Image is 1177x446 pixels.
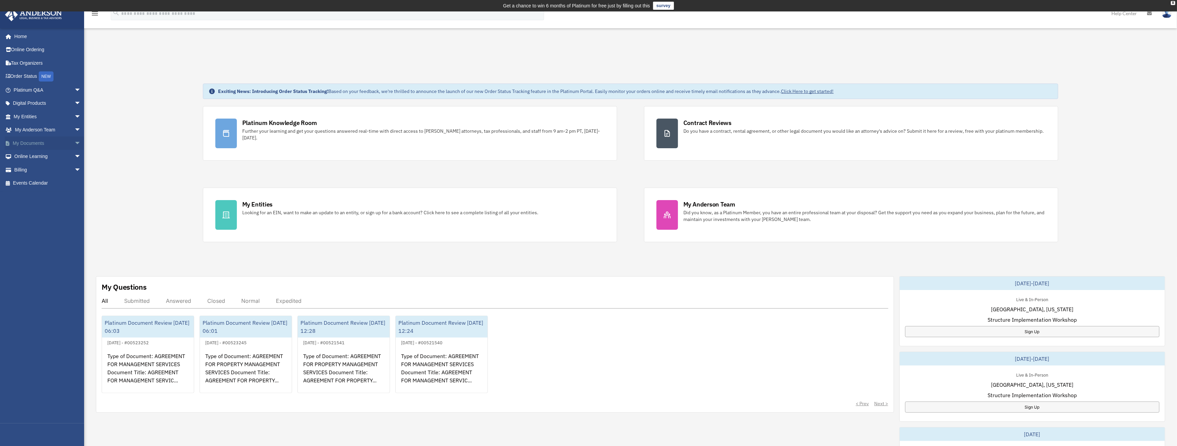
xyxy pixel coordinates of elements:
div: [DATE] - #00523252 [102,339,154,346]
div: Platinum Document Review [DATE] 06:01 [200,316,292,338]
div: [DATE] - #00523245 [200,339,252,346]
div: Contract Reviews [683,119,732,127]
div: Normal [241,297,260,304]
span: Structure Implementation Workshop [988,316,1077,324]
div: Type of Document: AGREEMENT FOR PROPERTY MANAGEMENT SERVICES Document Title: AGREEMENT FOR PROPER... [200,347,292,399]
span: [GEOGRAPHIC_DATA], [US_STATE] [991,305,1073,313]
div: Platinum Document Review [DATE] 12:24 [396,316,488,338]
span: arrow_drop_down [74,150,88,164]
a: My Anderson Teamarrow_drop_down [5,123,91,137]
div: Did you know, as a Platinum Member, you have an entire professional team at your disposal? Get th... [683,209,1046,223]
div: [DATE] - #00521541 [298,339,350,346]
a: Platinum Knowledge Room Further your learning and get your questions answered real-time with dire... [203,106,617,161]
a: Digital Productsarrow_drop_down [5,97,91,110]
a: Events Calendar [5,177,91,190]
span: [GEOGRAPHIC_DATA], [US_STATE] [991,381,1073,389]
div: Submitted [124,297,150,304]
div: close [1171,1,1175,5]
div: My Questions [102,282,147,292]
a: Order StatusNEW [5,70,91,84]
a: Home [5,30,88,43]
a: Sign Up [905,326,1160,337]
a: My Anderson Team Did you know, as a Platinum Member, you have an entire professional team at your... [644,188,1058,242]
a: Platinum Document Review [DATE] 12:24[DATE] - #00521540Type of Document: AGREEMENT FOR MANAGEMENT... [395,316,488,393]
div: Type of Document: AGREEMENT FOR MANAGEMENT SERVICES Document Title: AGREEMENT FOR MANAGEMENT SERV... [102,347,194,399]
div: Platinum Knowledge Room [242,119,317,127]
div: [DATE] [900,427,1165,441]
div: [DATE]-[DATE] [900,277,1165,290]
div: NEW [39,71,53,82]
a: My Entities Looking for an EIN, want to make an update to an entity, or sign up for a bank accoun... [203,188,617,242]
div: Platinum Document Review [DATE] 06:03 [102,316,194,338]
a: Billingarrow_drop_down [5,163,91,177]
div: Based on your feedback, we're thrilled to announce the launch of our new Order Status Tracking fe... [218,88,834,95]
a: menu [91,12,99,18]
div: Further your learning and get your questions answered real-time with direct access to [PERSON_NAM... [242,128,605,141]
div: All [102,297,108,304]
a: Online Learningarrow_drop_down [5,150,91,163]
span: Structure Implementation Workshop [988,391,1077,399]
div: [DATE] - #00521540 [396,339,448,346]
a: Platinum Document Review [DATE] 06:03[DATE] - #00523252Type of Document: AGREEMENT FOR MANAGEMENT... [102,316,194,393]
span: arrow_drop_down [74,83,88,97]
span: arrow_drop_down [74,110,88,124]
div: My Entities [242,200,273,209]
div: Type of Document: AGREEMENT FOR MANAGEMENT SERVICES Document Title: AGREEMENT FOR MANAGEMENT SERV... [396,347,488,399]
div: Type of Document: AGREEMENT FOR PROPERTY MANAGEMENT SERVICES Document Title: AGREEMENT FOR PROPER... [298,347,390,399]
div: Get a chance to win 6 months of Platinum for free just by filling out this [503,2,650,10]
div: My Anderson Team [683,200,735,209]
a: Tax Organizers [5,56,91,70]
a: Contract Reviews Do you have a contract, rental agreement, or other legal document you would like... [644,106,1058,161]
div: Expedited [276,297,301,304]
a: Click Here to get started! [781,88,834,94]
div: Live & In-Person [1011,295,1054,302]
img: User Pic [1162,8,1172,18]
span: arrow_drop_down [74,97,88,110]
div: Answered [166,297,191,304]
a: Platinum Q&Aarrow_drop_down [5,83,91,97]
div: Closed [207,297,225,304]
div: Do you have a contract, rental agreement, or other legal document you would like an attorney's ad... [683,128,1044,134]
a: Platinum Document Review [DATE] 12:28[DATE] - #00521541Type of Document: AGREEMENT FOR PROPERTY M... [297,316,390,393]
strong: Exciting News: Introducing Order Status Tracking! [218,88,328,94]
div: Platinum Document Review [DATE] 12:28 [298,316,390,338]
i: menu [91,9,99,18]
span: arrow_drop_down [74,136,88,150]
div: [DATE]-[DATE] [900,352,1165,365]
a: Sign Up [905,402,1160,413]
i: search [112,9,120,17]
img: Anderson Advisors Platinum Portal [3,8,64,21]
span: arrow_drop_down [74,163,88,177]
a: Online Ordering [5,43,91,57]
a: Platinum Document Review [DATE] 06:01[DATE] - #00523245Type of Document: AGREEMENT FOR PROPERTY M... [200,316,292,393]
a: My Documentsarrow_drop_down [5,136,91,150]
div: Looking for an EIN, want to make an update to an entity, or sign up for a bank account? Click her... [242,209,538,216]
div: Live & In-Person [1011,371,1054,378]
a: My Entitiesarrow_drop_down [5,110,91,123]
a: survey [653,2,674,10]
span: arrow_drop_down [74,123,88,137]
